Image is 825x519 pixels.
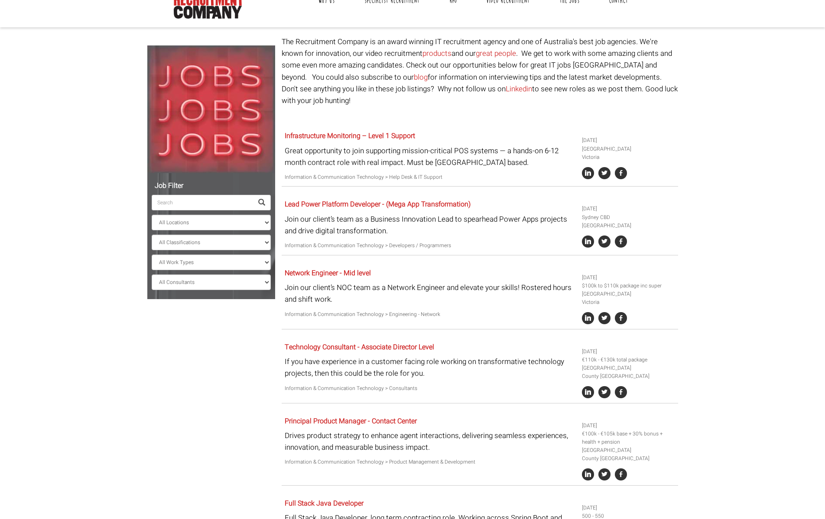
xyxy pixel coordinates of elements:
li: €110k - €130k total package [582,356,675,364]
a: great people [476,48,516,59]
p: Information & Communication Technology > Help Desk & IT Support [285,173,575,181]
li: [DATE] [582,274,675,282]
p: Drives product strategy to enhance agent interactions, delivering seamless experiences, innovatio... [285,430,575,453]
a: Network Engineer - Mid level [285,268,371,278]
a: Linkedin [506,84,532,94]
p: Join our client’s NOC team as a Network Engineer and elevate your skills! Rostered hours and shif... [285,282,575,305]
a: products [422,48,451,59]
p: The Recruitment Company is an award winning IT recruitment agency and one of Australia's best job... [282,36,678,106]
p: Information & Communication Technology > Engineering - Network [285,310,575,319]
li: [GEOGRAPHIC_DATA] Victoria [582,145,675,161]
li: [GEOGRAPHIC_DATA] County [GEOGRAPHIC_DATA] [582,364,675,380]
a: blog [414,72,428,83]
li: [DATE] [582,136,675,145]
input: Search [152,195,253,210]
li: [GEOGRAPHIC_DATA] Victoria [582,290,675,306]
h5: Job Filter [152,182,271,190]
p: Information & Communication Technology > Developers / Programmers [285,242,575,250]
p: Join our client’s team as a Business Innovation Lead to spearhead Power Apps projects and drive d... [285,213,575,237]
li: [DATE] [582,422,675,430]
img: Jobs, Jobs, Jobs [147,45,275,173]
a: Infrastructure Monitoring – Level 1 Support [285,131,415,141]
a: Full Stack Java Developer [285,498,364,509]
a: Lead Power Platform Developer - (Mega App Transformation) [285,199,471,210]
p: Information & Communication Technology > Product Management & Development [285,458,575,466]
p: If you have experience in a customer facing role working on transformative technology projects, t... [285,356,575,379]
li: [DATE] [582,205,675,213]
p: Great opportunity to join supporting mission-critical POS systems — a hands-on 6-12 month contrac... [285,145,575,168]
li: $100k to $110k package inc super [582,282,675,290]
a: Principal Product Manager - Contact Center [285,416,417,426]
p: Information & Communication Technology > Consultants [285,384,575,393]
li: [GEOGRAPHIC_DATA] County [GEOGRAPHIC_DATA] [582,446,675,463]
li: [DATE] [582,504,675,512]
li: €100k - €105k base + 30% bonus + health + pension [582,430,675,446]
li: [DATE] [582,348,675,356]
a: Technology Consultant - Associate Director Level [285,342,434,352]
li: Sydney CBD [GEOGRAPHIC_DATA] [582,213,675,230]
